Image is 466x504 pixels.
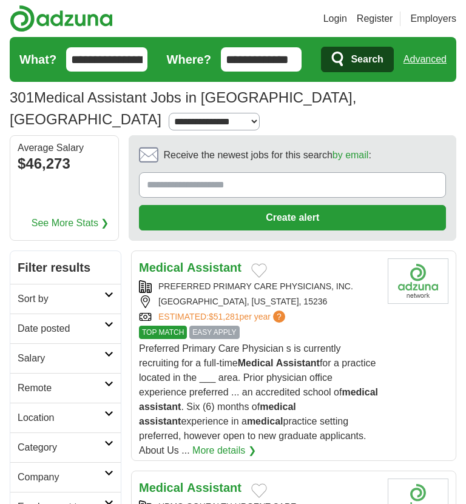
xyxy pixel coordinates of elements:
a: Medical Assistant [139,261,241,274]
button: Add to favorite jobs [251,263,267,278]
strong: assistant [139,402,181,412]
h2: Filter results [10,251,121,284]
strong: Medical [139,261,183,274]
a: Category [10,432,121,462]
a: Login [323,12,347,26]
span: TOP MATCH [139,326,187,339]
a: ESTIMATED:$51,281per year? [158,311,288,323]
div: PREFERRED PRIMARY CARE PHYSICIANS, INC. [139,280,378,293]
span: EASY APPLY [189,326,239,339]
a: Sort by [10,284,121,314]
h1: Medical Assistant Jobs in [GEOGRAPHIC_DATA], [GEOGRAPHIC_DATA] [10,89,356,127]
a: See More Stats ❯ [32,216,109,230]
strong: Medical [238,358,274,368]
button: Create alert [139,205,446,230]
strong: medical [342,387,378,397]
span: 301 [10,87,34,109]
span: Search [351,47,383,72]
div: $46,273 [18,153,111,175]
span: Receive the newest jobs for this search : [163,148,371,163]
a: Medical Assistant [139,481,241,494]
strong: Assistant [187,261,241,274]
h2: Category [18,440,104,455]
span: $51,281 [209,312,240,321]
div: [GEOGRAPHIC_DATA], [US_STATE], 15236 [139,295,378,308]
div: Average Salary [18,143,111,153]
h2: Location [18,411,104,425]
a: Advanced [404,47,447,72]
strong: Medical [139,481,183,494]
a: Date posted [10,314,121,343]
a: by email [333,150,369,160]
span: ? [273,311,285,323]
a: Salary [10,343,121,373]
span: Preferred Primary Care Physician s is currently recruiting for a full-time for a practice located... [139,343,378,455]
label: Where? [167,50,211,69]
a: Company [10,462,121,492]
button: Search [321,47,393,72]
button: Add to favorite jobs [251,483,267,498]
h2: Remote [18,381,104,395]
a: Remote [10,373,121,403]
img: Company logo [388,258,448,304]
strong: medical [247,416,283,426]
a: Location [10,403,121,432]
a: Register [357,12,393,26]
strong: Assistant [187,481,241,494]
strong: medical [260,402,296,412]
a: More details ❯ [192,443,256,458]
strong: Assistant [276,358,320,368]
img: Adzuna logo [10,5,113,32]
h2: Date posted [18,321,104,336]
label: What? [19,50,56,69]
h2: Salary [18,351,104,366]
h2: Company [18,470,104,485]
strong: assistant [139,416,181,426]
a: Employers [410,12,456,26]
h2: Sort by [18,292,104,306]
